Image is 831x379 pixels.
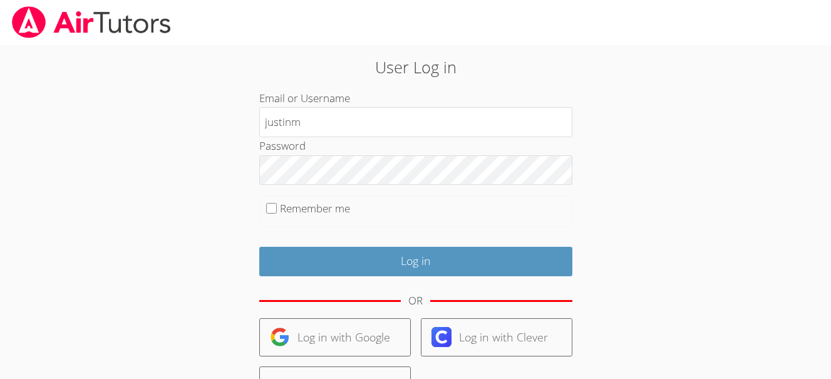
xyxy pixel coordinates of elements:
h2: User Log in [191,55,640,79]
label: Email or Username [259,91,350,105]
img: google-logo-50288ca7cdecda66e5e0955fdab243c47b7ad437acaf1139b6f446037453330a.svg [270,327,290,347]
a: Log in with Clever [421,318,572,356]
input: Log in [259,247,572,276]
img: airtutors_banner-c4298cdbf04f3fff15de1276eac7730deb9818008684d7c2e4769d2f7ddbe033.png [11,6,172,38]
div: OR [408,292,423,310]
label: Remember me [280,201,350,215]
label: Password [259,138,306,153]
img: clever-logo-6eab21bc6e7a338710f1a6ff85c0baf02591cd810cc4098c63d3a4b26e2feb20.svg [431,327,452,347]
a: Log in with Google [259,318,411,356]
